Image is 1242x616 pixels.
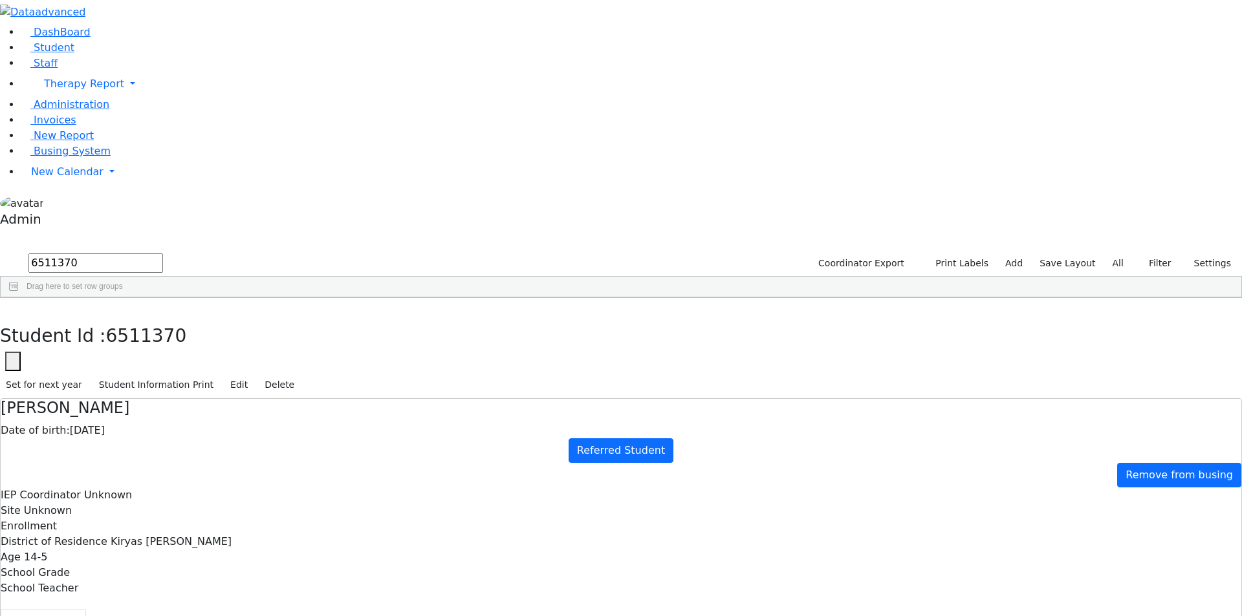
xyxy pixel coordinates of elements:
a: New Report [21,129,94,142]
span: New Report [34,129,94,142]
span: 14-5 [24,551,47,563]
a: Student [21,41,74,54]
button: Print Labels [921,253,994,273]
a: DashBoard [21,26,91,38]
span: New Calendar [31,165,103,178]
button: Settings [1177,253,1237,273]
a: Invoices [21,114,76,126]
label: IEP Coordinator [1,487,81,503]
button: Filter [1132,253,1177,273]
input: Search [28,253,163,273]
a: Referred Student [569,438,673,463]
label: Enrollment [1,518,57,534]
label: District of Residence [1,534,107,549]
button: Edit [224,375,254,395]
h4: [PERSON_NAME] [1,399,1241,418]
span: Student [34,41,74,54]
a: Busing System [21,145,111,157]
a: Add [999,253,1029,273]
button: Coordinator Export [810,253,910,273]
button: Save Layout [1034,253,1101,273]
span: Busing System [34,145,111,157]
label: All [1107,253,1129,273]
span: Unknown [24,504,72,516]
a: Administration [21,98,109,111]
span: Administration [34,98,109,111]
button: Student Information Print [93,375,219,395]
label: School Teacher [1,580,78,596]
a: New Calendar [21,159,1242,185]
span: Therapy Report [44,78,124,90]
label: Age [1,549,21,565]
label: Site [1,503,21,518]
label: School Grade [1,565,70,580]
span: 6511370 [106,325,187,346]
a: Remove from busing [1117,463,1241,487]
label: Date of birth: [1,423,70,438]
span: Unknown [84,489,132,501]
span: DashBoard [34,26,91,38]
span: Drag here to set row groups [27,282,123,291]
button: Delete [259,375,300,395]
a: Staff [21,57,58,69]
div: [DATE] [1,423,1241,438]
span: Invoices [34,114,76,126]
span: Kiryas [PERSON_NAME] [111,535,232,547]
a: Therapy Report [21,71,1242,97]
span: Remove from busing [1126,469,1233,481]
span: Staff [34,57,58,69]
